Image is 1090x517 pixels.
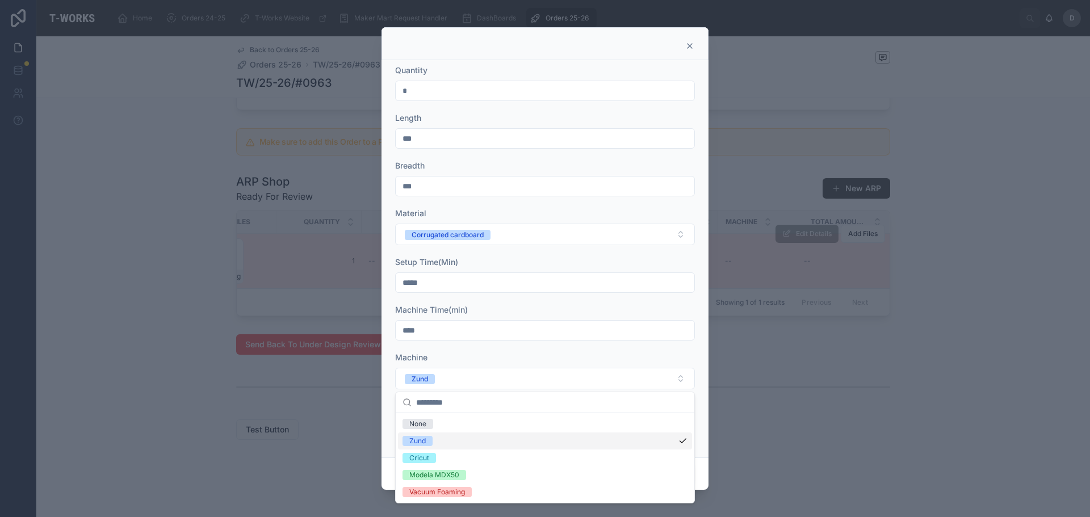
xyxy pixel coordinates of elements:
button: Select Button [395,368,695,389]
div: Modela MDX50 [409,470,459,480]
span: Setup Time(Min) [395,257,458,267]
span: Length [395,113,421,123]
span: Material [395,208,426,218]
span: Quantity [395,65,427,75]
div: Zund [409,436,426,446]
span: Breadth [395,161,425,170]
div: Corrugated cardboard [412,230,484,240]
div: Suggestions [396,413,694,503]
div: Vacuum Foaming [409,487,465,497]
div: None [409,419,426,429]
span: Machine Time(min) [395,305,468,314]
div: Zund [412,374,428,384]
div: Cricut [409,453,429,463]
span: Machine [395,352,427,362]
button: Select Button [395,224,695,245]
